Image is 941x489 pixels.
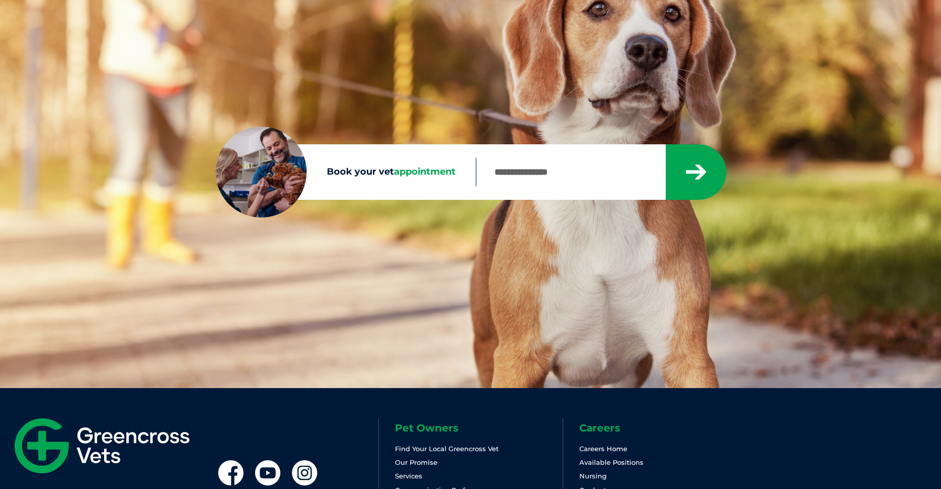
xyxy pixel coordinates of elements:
a: Available Positions [579,458,643,466]
a: Find Your Local Greencross Vet [395,445,499,453]
a: Our Promise [395,458,437,466]
label: Book your vet [216,165,476,180]
span: appointment [394,166,456,177]
h6: Careers [579,423,747,433]
h6: Pet Owners [395,423,563,433]
a: Services [395,472,422,480]
a: Nursing [579,472,607,480]
a: Careers Home [579,445,627,453]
